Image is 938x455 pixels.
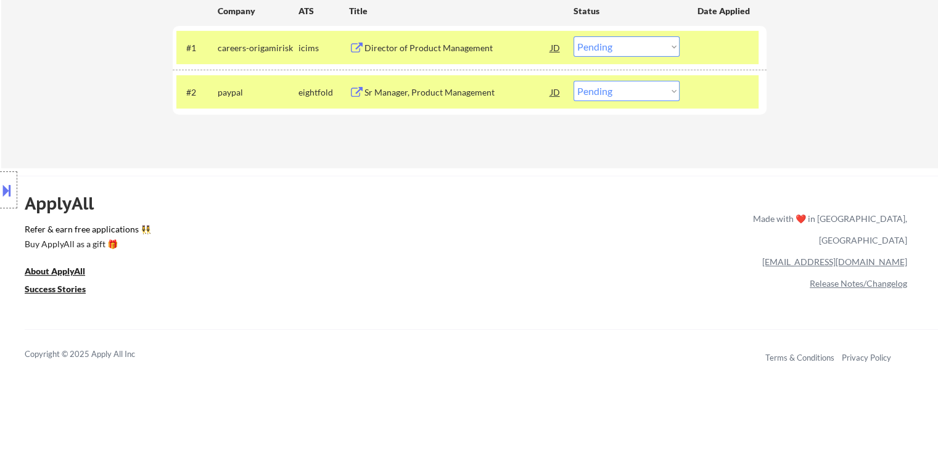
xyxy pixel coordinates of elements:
[549,81,562,103] div: JD
[364,86,551,99] div: Sr Manager, Product Management
[218,42,298,54] div: careers-origamirisk
[298,42,349,54] div: icims
[697,5,752,17] div: Date Applied
[842,353,891,363] a: Privacy Policy
[549,36,562,59] div: JD
[298,5,349,17] div: ATS
[349,5,562,17] div: Title
[364,42,551,54] div: Director of Product Management
[25,225,495,238] a: Refer & earn free applications 👯‍♀️
[218,86,298,99] div: paypal
[765,353,834,363] a: Terms & Conditions
[186,42,208,54] div: #1
[218,5,298,17] div: Company
[298,86,349,99] div: eightfold
[762,256,907,267] a: [EMAIL_ADDRESS][DOMAIN_NAME]
[748,208,907,251] div: Made with ❤️ in [GEOGRAPHIC_DATA], [GEOGRAPHIC_DATA]
[810,278,907,289] a: Release Notes/Changelog
[25,348,167,361] div: Copyright © 2025 Apply All Inc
